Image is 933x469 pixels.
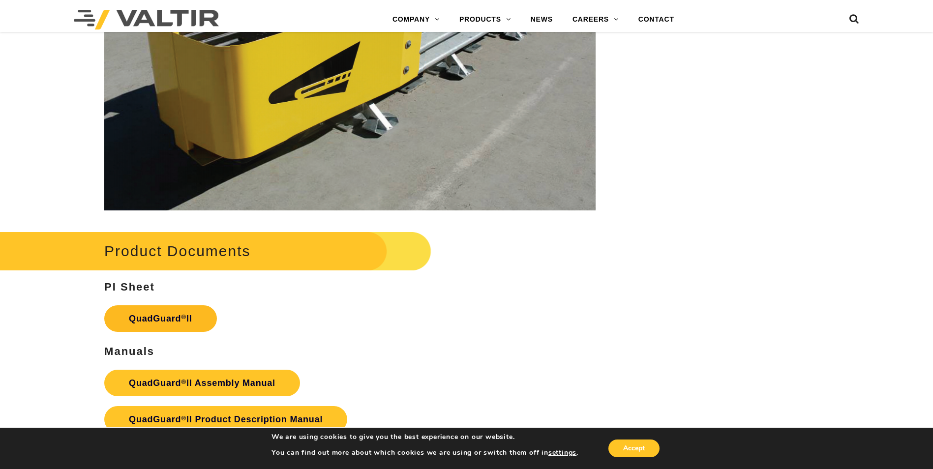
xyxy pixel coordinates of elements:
strong: PI Sheet [104,281,155,293]
button: Accept [608,440,660,457]
strong: QuadGuard II Product Description Manual [129,414,323,424]
strong: Manuals [104,345,154,357]
a: NEWS [521,10,563,29]
a: QuadGuard®II Product Description Manual [104,406,347,433]
p: You can find out more about which cookies we are using or switch them off in . [271,448,578,457]
sup: ® [181,414,186,422]
a: COMPANY [383,10,450,29]
strong: QuadGuard II Assembly Manual [129,378,275,388]
a: CONTACT [629,10,684,29]
p: We are using cookies to give you the best experience on our website. [271,433,578,441]
a: PRODUCTS [450,10,521,29]
button: settings [548,448,576,457]
sup: ® [181,378,186,385]
a: QuadGuard®II [104,305,217,332]
a: CAREERS [563,10,629,29]
img: Valtir [74,10,219,29]
sup: ® [181,313,186,321]
a: QuadGuard®II Assembly Manual [104,370,300,396]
